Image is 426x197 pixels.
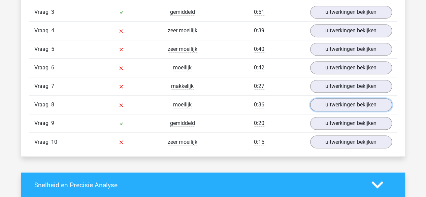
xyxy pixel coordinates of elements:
[310,6,392,19] a: uitwerkingen bekijken
[34,27,51,35] span: Vraag
[254,27,264,34] span: 0:39
[170,120,195,127] span: gemiddeld
[51,9,54,15] span: 3
[34,8,51,16] span: Vraag
[34,45,51,53] span: Vraag
[34,64,51,72] span: Vraag
[51,64,54,71] span: 6
[254,46,264,53] span: 0:40
[310,135,392,148] a: uitwerkingen bekijken
[254,9,264,15] span: 0:51
[168,138,197,145] span: zeer moeilijk
[310,61,392,74] a: uitwerkingen bekijken
[34,119,51,127] span: Vraag
[51,46,54,52] span: 5
[310,117,392,130] a: uitwerkingen bekijken
[173,101,192,108] span: moeilijk
[51,27,54,34] span: 4
[51,120,54,126] span: 9
[310,80,392,93] a: uitwerkingen bekijken
[254,83,264,90] span: 0:27
[310,43,392,56] a: uitwerkingen bekijken
[34,82,51,90] span: Vraag
[171,83,194,90] span: makkelijk
[254,120,264,127] span: 0:20
[310,98,392,111] a: uitwerkingen bekijken
[254,138,264,145] span: 0:15
[34,138,51,146] span: Vraag
[310,24,392,37] a: uitwerkingen bekijken
[173,64,192,71] span: moeilijk
[254,64,264,71] span: 0:42
[51,83,54,89] span: 7
[51,101,54,108] span: 8
[170,9,195,15] span: gemiddeld
[34,181,361,189] h4: Snelheid en Precisie Analyse
[254,101,264,108] span: 0:36
[168,46,197,53] span: zeer moeilijk
[168,27,197,34] span: zeer moeilijk
[51,138,57,145] span: 10
[34,101,51,109] span: Vraag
